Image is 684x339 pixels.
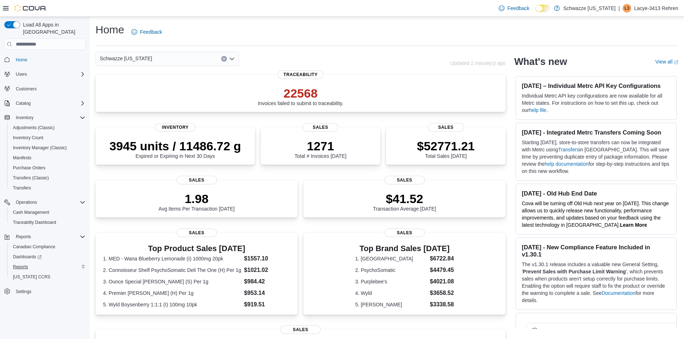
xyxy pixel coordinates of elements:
[303,123,339,132] span: Sales
[13,274,50,280] span: [US_STATE] CCRS
[10,133,46,142] a: Inventory Count
[13,155,31,161] span: Manifests
[417,139,475,153] p: $52771.21
[13,198,85,207] span: Operations
[624,4,629,13] span: L3
[507,5,529,12] span: Feedback
[417,139,475,159] div: Total Sales [DATE]
[655,59,678,65] a: View allExternal link
[385,229,425,237] span: Sales
[244,289,290,297] dd: $953.14
[10,174,52,182] a: Transfers (Classic)
[545,161,588,167] a: help documentation
[620,222,647,228] strong: Learn More
[1,113,88,123] button: Inventory
[1,54,88,65] button: Home
[7,262,88,272] button: Reports
[522,244,671,258] h3: [DATE] - New Compliance Feature Included in v1.30.1
[13,99,33,108] button: Catalog
[10,208,52,217] a: Cash Management
[522,190,671,197] h3: [DATE] - Old Hub End Date
[7,153,88,163] button: Manifests
[177,176,217,184] span: Sales
[7,242,88,252] button: Canadian Compliance
[10,253,85,261] span: Dashboards
[103,289,241,297] dt: 4. Premier [PERSON_NAME] (H) Per 1g
[10,164,85,172] span: Purchase Orders
[16,71,27,77] span: Users
[177,229,217,237] span: Sales
[623,4,631,13] div: Lacye-3413 Rehren
[373,192,436,212] div: Transaction Average [DATE]
[7,143,88,153] button: Inventory Manager (Classic)
[385,176,425,184] span: Sales
[96,23,124,37] h1: Home
[278,70,324,79] span: Traceability
[523,269,626,274] strong: Prevent Sales with Purchase Limit Warning
[16,86,37,92] span: Customers
[16,57,27,63] span: Home
[13,125,55,131] span: Adjustments (Classic)
[159,192,235,212] div: Avg Items Per Transaction [DATE]
[1,286,88,297] button: Settings
[140,28,162,36] span: Feedback
[7,123,88,133] button: Adjustments (Classic)
[7,272,88,282] button: [US_STATE] CCRS
[634,4,678,13] p: Lacye-3413 Rehren
[522,201,669,228] span: Cova will be turning off Old Hub next year on [DATE]. This change allows us to quickly release ne...
[373,192,436,206] p: $41.52
[13,264,28,270] span: Reports
[529,107,546,113] a: help file
[13,85,39,93] a: Customers
[13,99,85,108] span: Catalog
[13,244,55,250] span: Canadian Compliance
[16,289,31,295] span: Settings
[16,199,37,205] span: Operations
[535,5,550,12] input: Dark Mode
[20,21,85,36] span: Load All Apps in [GEOGRAPHIC_DATA]
[10,253,45,261] a: Dashboards
[558,147,579,152] a: Transfers
[522,261,671,304] p: The v1.30.1 release includes a valuable new General Setting, ' ', which prevents sales when produ...
[563,4,616,13] p: Schwazze [US_STATE]
[294,139,346,159] div: Total # Invoices [DATE]
[16,115,33,121] span: Inventory
[10,208,85,217] span: Cash Management
[244,266,290,274] dd: $1021.02
[221,56,227,62] button: Clear input
[10,263,31,271] a: Reports
[355,301,427,308] dt: 5. [PERSON_NAME]
[430,254,454,263] dd: $6722.84
[13,254,42,260] span: Dashboards
[7,133,88,143] button: Inventory Count
[103,255,241,262] dt: 1. MED - Wana Blueberry Lemonade (I) 1000mg 20pk
[244,277,290,286] dd: $984.42
[13,145,67,151] span: Inventory Manager (Classic)
[7,217,88,227] button: Traceabilty Dashboard
[13,135,43,141] span: Inventory Count
[535,12,536,13] span: Dark Mode
[294,139,346,153] p: 1271
[13,113,85,122] span: Inventory
[355,278,427,285] dt: 3. Purplebee's
[16,234,31,240] span: Reports
[159,192,235,206] p: 1.98
[10,164,48,172] a: Purchase Orders
[10,263,85,271] span: Reports
[103,278,241,285] dt: 3. Ounce Special [PERSON_NAME] (S) Per 1g
[155,123,195,132] span: Inventory
[355,289,427,297] dt: 4. Wyld
[10,184,34,192] a: Transfers
[522,129,671,136] h3: [DATE] - Integrated Metrc Transfers Coming Soon
[1,69,88,79] button: Users
[7,183,88,193] button: Transfers
[450,60,506,66] p: Updated 1 minute(s) ago
[522,82,671,89] h3: [DATE] – Individual Metrc API Key Configurations
[10,218,59,227] a: Traceabilty Dashboard
[110,139,241,159] div: Expired or Expiring in Next 30 Days
[13,220,56,225] span: Traceabilty Dashboard
[10,273,85,281] span: Washington CCRS
[229,56,235,62] button: Open list of options
[1,197,88,207] button: Operations
[13,185,31,191] span: Transfers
